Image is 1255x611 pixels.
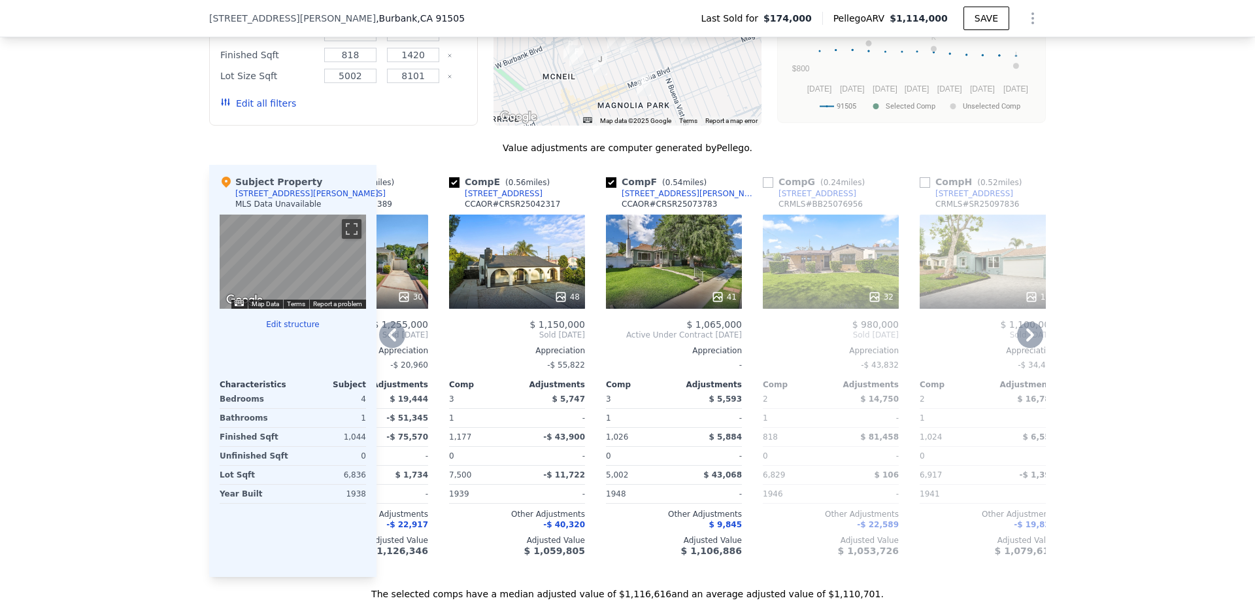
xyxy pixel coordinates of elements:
div: Adjustments [517,379,585,390]
img: Google [223,292,266,309]
div: Lot Sqft [220,466,290,484]
span: $ 16,788 [1017,394,1056,404]
span: $ 14,750 [860,394,899,404]
button: Toggle fullscreen view [342,219,361,239]
button: Keyboard shortcuts [235,300,244,306]
a: [STREET_ADDRESS] [763,188,856,199]
span: $1,114,000 [890,13,948,24]
span: [STREET_ADDRESS][PERSON_NAME] [209,12,376,25]
span: $174,000 [763,12,812,25]
div: - [606,356,742,374]
div: CRMLS # BB25076956 [778,199,863,209]
div: [STREET_ADDRESS][PERSON_NAME] [622,188,758,199]
img: Google [497,109,540,126]
div: - [520,485,585,503]
span: 0 [449,451,454,461]
div: Appreciation [449,345,585,356]
span: , CA 91505 [417,13,465,24]
div: 1941 [920,485,985,503]
button: Edit structure [220,319,366,330]
div: Subject Property [220,175,322,188]
span: Sold [DATE] [763,330,899,340]
button: Map Data [252,300,279,309]
div: CRMLS # SR25097836 [935,199,1019,209]
span: -$ 51,345 [386,413,428,423]
span: -$ 22,917 [386,520,428,529]
span: -$ 43,832 [861,360,899,370]
text: Unselected Comp [963,102,1020,111]
div: 30 [397,290,423,304]
span: $ 1,065,000 [686,319,742,330]
div: 32 [868,290,894,304]
span: 0.54 [665,178,683,187]
div: CCAOR # CRSR25073783 [622,199,717,209]
div: 705 N Florence St [637,74,651,96]
span: -$ 19,821 [1014,520,1056,529]
span: $ 5,747 [552,394,585,404]
text: [DATE] [1003,84,1028,94]
div: Other Adjustments [763,509,899,519]
div: - [677,485,742,503]
div: [STREET_ADDRESS][PERSON_NAME] [235,188,378,199]
a: Terms (opens in new tab) [287,300,305,307]
span: 2 [763,394,768,404]
div: Comp [920,379,988,390]
div: Appreciation [606,345,742,356]
div: Comp E [449,175,555,188]
div: Lot Size Sqft [220,67,316,85]
div: - [677,409,742,427]
span: 5,002 [606,470,628,480]
div: 1 [763,409,828,427]
div: CCAOR # CRSR25042317 [465,199,560,209]
button: SAVE [963,7,1009,30]
span: Sold [DATE] [449,330,585,340]
div: 1939 [449,485,514,503]
button: Clear [447,53,452,58]
div: - [520,447,585,465]
div: [STREET_ADDRESS] [778,188,856,199]
div: 6,836 [295,466,366,484]
div: Comp [606,379,674,390]
a: Terms (opens in new tab) [679,117,697,124]
span: $ 19,444 [390,394,428,404]
span: $ 9,845 [709,520,742,529]
div: Adjustments [831,379,899,390]
div: Comp G [763,175,870,188]
span: $ 1,059,805 [524,546,585,556]
span: 6,829 [763,470,785,480]
div: 1015 N Ontario St [593,53,607,75]
div: Subject [293,379,366,390]
span: $ 1,734 [395,470,428,480]
span: -$ 43,900 [543,432,585,442]
text: 91505 [837,102,856,111]
div: Appreciation [763,345,899,356]
a: Open this area in Google Maps (opens a new window) [497,109,540,126]
div: Bathrooms [220,409,290,427]
div: - [363,447,428,465]
span: 2 [920,394,925,404]
div: 1232 N Avon St [563,37,578,60]
div: - [990,409,1056,427]
a: [STREET_ADDRESS][PERSON_NAME] [606,188,758,199]
span: $ 81,458 [860,432,899,442]
div: Map [220,215,366,309]
div: The selected comps have a median adjusted value of $1,116,616 and an average adjusted value of $1... [209,577,1046,601]
span: 0 [606,451,611,461]
span: -$ 40,320 [543,520,585,529]
span: $ 43,068 [703,470,742,480]
span: 6,917 [920,470,942,480]
span: $ 980,000 [852,319,899,330]
div: 1,044 [295,428,366,446]
a: Report a map error [705,117,758,124]
text: $800 [792,64,810,73]
div: 13 [1025,290,1050,304]
div: Finished Sqft [220,428,290,446]
div: Adjusted Value [920,535,1056,546]
div: 1 [295,409,366,427]
div: Unfinished Sqft [220,447,290,465]
div: Year Built [220,485,290,503]
div: Comp [449,379,517,390]
span: Sold [DATE] [920,330,1056,340]
span: 818 [763,432,778,442]
text: [DATE] [970,84,995,94]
